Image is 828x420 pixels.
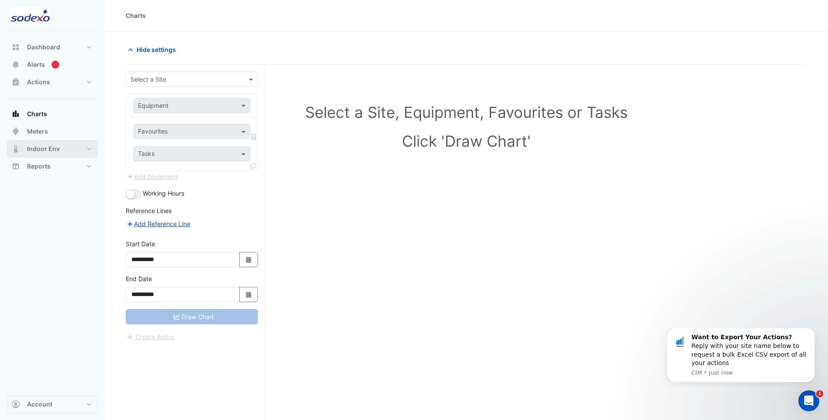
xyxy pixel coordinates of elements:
span: Account [27,400,52,409]
img: Profile image for CIM [20,7,34,21]
div: Message content [38,5,155,39]
fa-icon: Select Date [245,291,253,298]
span: 1 [816,390,823,397]
iframe: Intercom live chat [798,390,819,411]
span: Actions [27,78,50,86]
div: Reply with your site name below to request a bulk Excel CSV export of all your actions [38,5,155,39]
span: Choose Function [250,133,258,141]
img: Company Logo [10,7,50,24]
button: Meters [7,123,98,140]
span: Alerts [27,60,45,69]
span: Hide settings [137,45,176,54]
span: Dashboard [27,43,60,52]
app-icon: Indoor Env [11,145,20,153]
button: Account [7,396,98,413]
fa-icon: Select Date [245,256,253,263]
button: Add Reference Line [126,219,191,229]
app-icon: Actions [11,78,20,86]
button: Charts [7,105,98,123]
button: Hide settings [126,42,182,57]
app-icon: Meters [11,127,20,136]
label: Reference Lines [126,206,172,215]
label: Start Date [126,239,155,248]
h1: Select a Site, Equipment, Favourites or Tasks [145,103,788,121]
h1: Click 'Draw Chart' [145,132,788,150]
label: End Date [126,274,152,283]
span: Charts [27,110,47,118]
app-icon: Dashboard [11,43,20,52]
span: Clone Favourites and Tasks from this Equipment to other Equipment [250,162,256,170]
div: Favourites [137,127,168,138]
div: Tasks [137,149,155,160]
button: Indoor Env [7,140,98,158]
div: Tooltip anchor [52,61,59,69]
span: Indoor Env [27,145,60,153]
button: Dashboard [7,38,98,56]
app-escalated-ticket-create-button: Please correct errors first [126,332,175,340]
span: Meters [27,127,48,136]
button: Alerts [7,56,98,73]
span: Reports [27,162,51,171]
button: Actions [7,73,98,91]
iframe: Intercom notifications message [653,328,828,388]
p: Message from CIM, sent Just now [38,41,155,48]
app-icon: Alerts [11,60,20,69]
app-icon: Reports [11,162,20,171]
span: Working Hours [143,189,184,197]
b: Want to Export Your Actions? [38,5,139,12]
button: Reports [7,158,98,175]
app-icon: Charts [11,110,20,118]
div: Charts [126,11,146,20]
